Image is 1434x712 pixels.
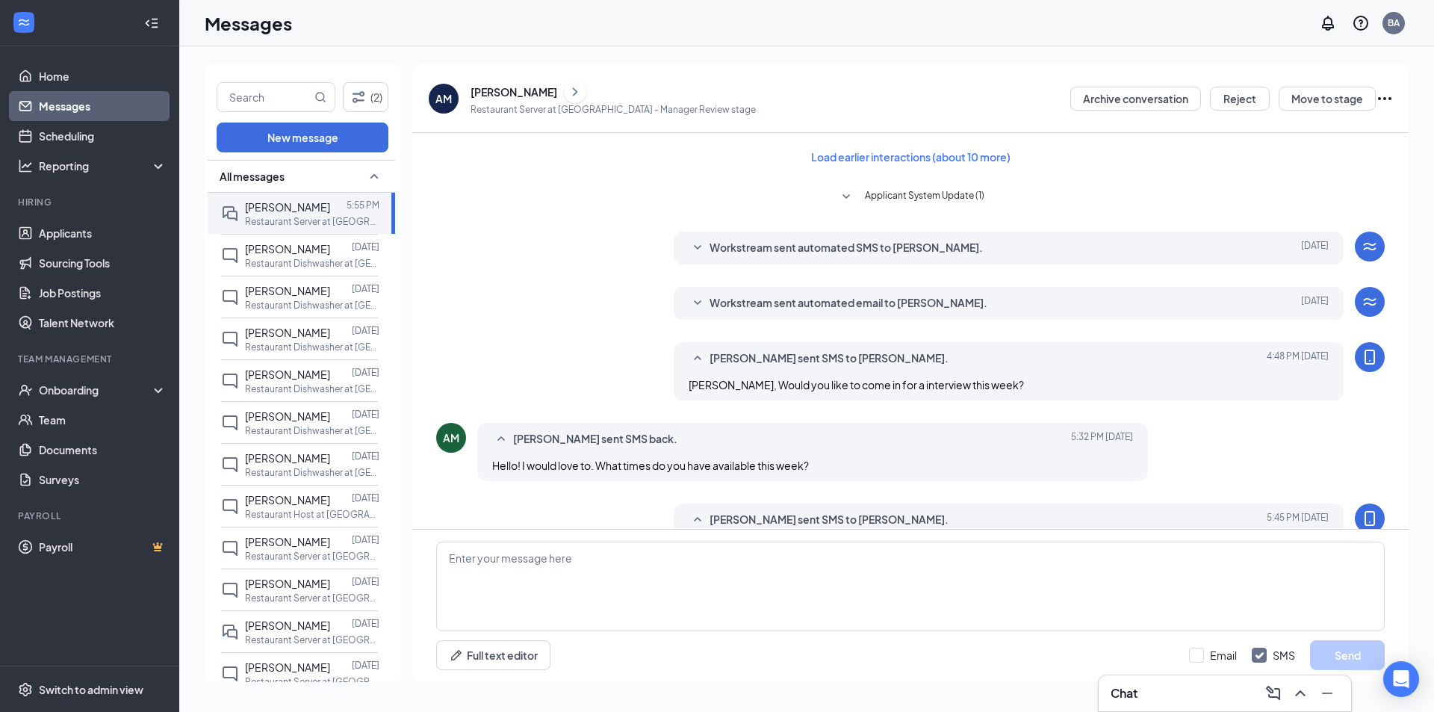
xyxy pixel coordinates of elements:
svg: ChatInactive [221,581,239,599]
svg: ChatInactive [221,539,239,557]
span: [PERSON_NAME] [245,284,330,297]
div: AM [435,91,452,106]
span: [PERSON_NAME] [245,409,330,423]
svg: ChatInactive [221,456,239,474]
svg: Ellipses [1376,90,1394,108]
svg: SmallChevronUp [492,430,510,448]
p: Restaurant Server at [GEOGRAPHIC_DATA] [245,592,379,604]
p: Restaurant Server at [GEOGRAPHIC_DATA] [245,215,379,228]
div: Switch to admin view [39,682,143,697]
p: Restaurant Server at [GEOGRAPHIC_DATA] [245,634,379,646]
button: ChevronUp [1288,681,1312,705]
p: [DATE] [352,408,379,421]
button: Load earlier interactions (about 10 more) [798,145,1023,169]
button: Move to stage [1279,87,1376,111]
svg: SmallChevronUp [689,350,707,368]
svg: Minimize [1318,684,1336,702]
span: [PERSON_NAME] [245,535,330,548]
svg: ChevronRight [568,83,583,101]
span: [PERSON_NAME] [245,451,330,465]
svg: ChatInactive [221,498,239,516]
span: [PERSON_NAME] [245,200,330,214]
button: ComposeMessage [1261,681,1285,705]
div: [PERSON_NAME] [471,84,557,99]
button: ChevronRight [564,81,586,103]
svg: SmallChevronUp [689,511,707,529]
svg: SmallChevronDown [837,188,855,206]
svg: ChatInactive [221,330,239,348]
svg: WorkstreamLogo [1361,238,1379,256]
p: Restaurant Dishwasher at [GEOGRAPHIC_DATA] [245,424,379,437]
span: [PERSON_NAME] sent SMS to [PERSON_NAME]. [710,350,949,368]
span: [DATE] [1301,239,1329,257]
svg: MobileSms [1361,348,1379,366]
span: [PERSON_NAME], Would you like to come in for a interview this week? [689,378,1024,391]
span: [DATE] 5:45 PM [1267,511,1329,529]
a: Documents [39,435,167,465]
p: Restaurant Server at [GEOGRAPHIC_DATA] [245,550,379,563]
svg: Collapse [144,16,159,31]
button: Minimize [1315,681,1339,705]
svg: MagnifyingGlass [314,91,326,103]
p: [DATE] [352,617,379,630]
div: Reporting [39,158,167,173]
p: Restaurant Dishwasher at [GEOGRAPHIC_DATA] [245,299,379,312]
p: Restaurant Dishwasher at [GEOGRAPHIC_DATA] [245,257,379,270]
svg: WorkstreamLogo [16,15,31,30]
button: SmallChevronDownApplicant System Update (1) [837,188,984,206]
svg: ChatInactive [221,665,239,683]
svg: ChevronUp [1291,684,1309,702]
svg: Filter [350,88,367,106]
svg: Settings [18,682,33,697]
svg: Notifications [1319,14,1337,32]
svg: SmallChevronDown [689,294,707,312]
a: Home [39,61,167,91]
button: Send [1310,640,1385,670]
p: [DATE] [352,575,379,588]
span: [PERSON_NAME] [245,493,330,507]
span: Applicant System Update (1) [865,188,984,206]
div: Team Management [18,353,164,365]
input: Search [217,83,311,111]
span: [DATE] 4:48 PM [1267,350,1329,368]
div: AM [443,430,459,445]
span: Workstream sent automated email to [PERSON_NAME]. [710,294,987,312]
div: Payroll [18,510,164,522]
button: New message [217,123,388,152]
a: Applicants [39,218,167,248]
p: Restaurant Host at [GEOGRAPHIC_DATA] [245,508,379,521]
span: [PERSON_NAME] sent SMS back. [513,430,677,448]
p: [DATE] [352,366,379,379]
p: [DATE] [352,282,379,295]
button: Filter (2) [343,82,388,112]
svg: DoubleChat [221,623,239,641]
svg: ChatInactive [221,288,239,306]
p: Restaurant Server at [GEOGRAPHIC_DATA] - Manager Review stage [471,103,756,116]
svg: ChatInactive [221,247,239,264]
div: Open Intercom Messenger [1383,661,1419,697]
p: [DATE] [352,659,379,672]
button: Archive conversation [1070,87,1201,111]
p: [DATE] [352,533,379,546]
div: Onboarding [39,383,154,397]
svg: ChatInactive [221,372,239,390]
p: [DATE] [352,492,379,504]
span: [PERSON_NAME] [245,577,330,590]
p: [DATE] [352,241,379,253]
a: Team [39,405,167,435]
span: [DATE] [1301,294,1329,312]
span: [PERSON_NAME] [245,619,330,632]
span: Hello! I would love to. What times do you have available this week? [492,459,809,472]
a: Messages [39,91,167,121]
span: [DATE] 5:32 PM [1071,430,1133,448]
button: Reject [1210,87,1270,111]
a: Job Postings [39,278,167,308]
svg: SmallChevronDown [689,239,707,257]
svg: DoubleChat [221,205,239,223]
span: [PERSON_NAME] [245,660,330,674]
svg: MobileSms [1361,510,1379,527]
button: Full text editorPen [436,640,550,670]
p: Restaurant Server at [GEOGRAPHIC_DATA] [245,675,379,688]
svg: Pen [449,648,464,663]
a: Sourcing Tools [39,248,167,278]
